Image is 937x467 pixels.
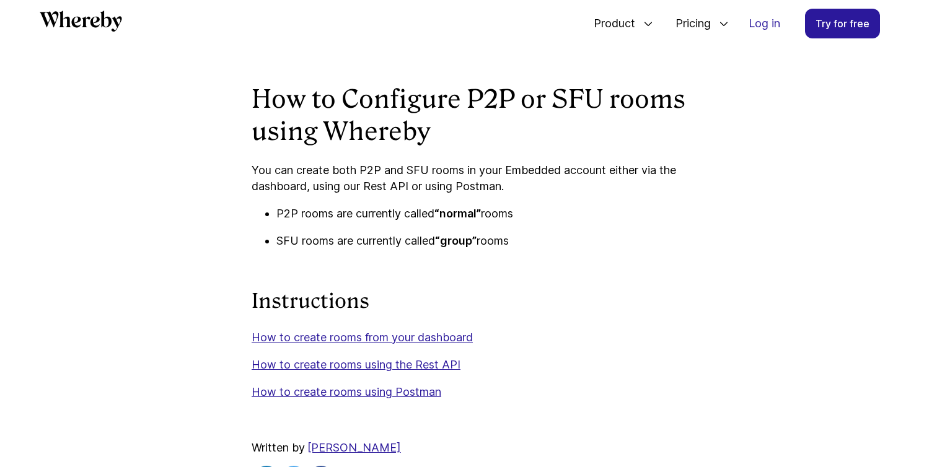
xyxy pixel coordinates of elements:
svg: Whereby [40,11,122,32]
span: Pricing [663,3,714,44]
strong: “group” [435,234,477,247]
h3: Instructions [252,289,685,315]
a: Whereby [40,11,122,36]
a: How to create rooms from your dashboard [252,331,473,344]
p: SFU rooms are currently called rooms [276,233,685,249]
h2: How to Configure P2P or SFU rooms using Whereby [252,83,685,147]
p: You can create both P2P and SFU rooms in your Embedded account either via the dashboard, using ou... [252,162,685,194]
a: How to create rooms using the Rest API [252,358,460,371]
a: [PERSON_NAME] [307,441,401,454]
span: Product [581,3,638,44]
a: Try for free [805,9,880,38]
strong: “normal” [434,207,481,220]
p: P2P rooms are currently called rooms [276,206,685,222]
a: How to create rooms using Postman [252,385,441,398]
a: Log in [739,9,790,38]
